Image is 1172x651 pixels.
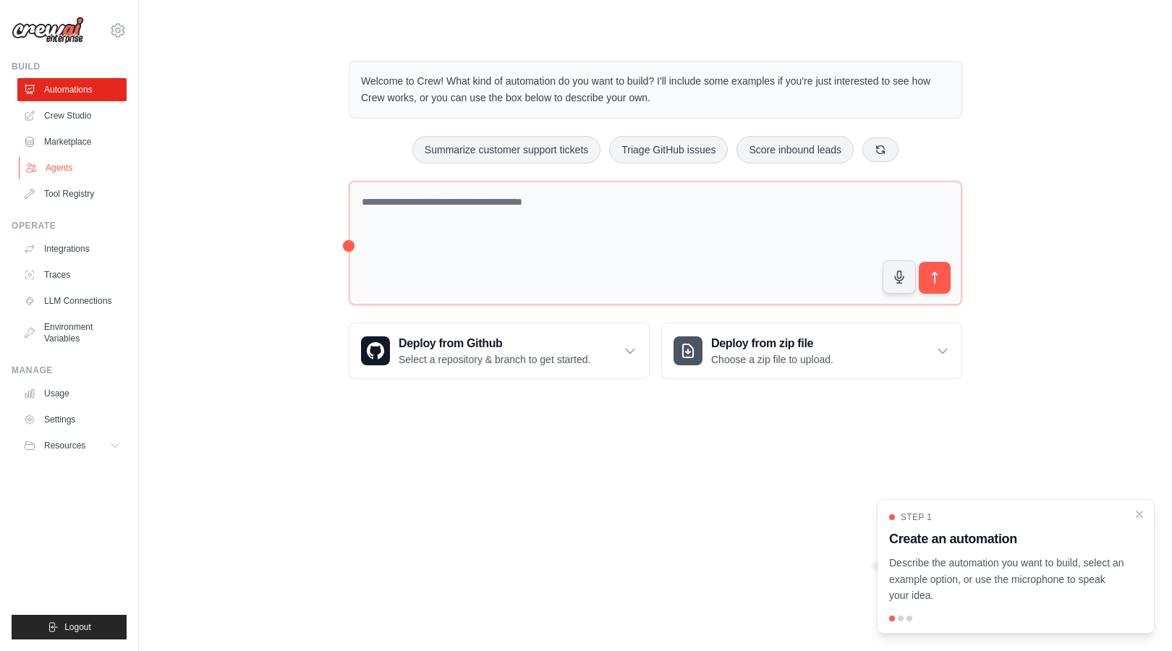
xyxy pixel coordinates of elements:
[12,365,127,376] div: Manage
[361,73,950,106] p: Welcome to Crew! What kind of automation do you want to build? I'll include some examples if you'...
[64,621,91,633] span: Logout
[711,335,833,352] h3: Deploy from zip file
[399,335,590,352] h3: Deploy from Github
[17,263,127,286] a: Traces
[17,182,127,205] a: Tool Registry
[12,17,84,44] img: Logo
[44,440,85,451] span: Resources
[17,408,127,431] a: Settings
[17,434,127,457] button: Resources
[736,136,854,163] button: Score inbound leads
[1134,509,1145,520] button: Close walkthrough
[17,104,127,127] a: Crew Studio
[19,156,128,179] a: Agents
[17,78,127,101] a: Automations
[399,352,590,367] p: Select a repository & branch to get started.
[889,555,1125,604] p: Describe the automation you want to build, select an example option, or use the microphone to spe...
[889,529,1125,549] h3: Create an automation
[17,382,127,405] a: Usage
[17,130,127,153] a: Marketplace
[17,315,127,350] a: Environment Variables
[17,289,127,312] a: LLM Connections
[609,136,728,163] button: Triage GitHub issues
[12,220,127,231] div: Operate
[901,511,932,523] span: Step 1
[12,615,127,639] button: Logout
[711,352,833,367] p: Choose a zip file to upload.
[12,61,127,72] div: Build
[1100,582,1172,651] iframe: Chat Widget
[17,237,127,260] a: Integrations
[412,136,600,163] button: Summarize customer support tickets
